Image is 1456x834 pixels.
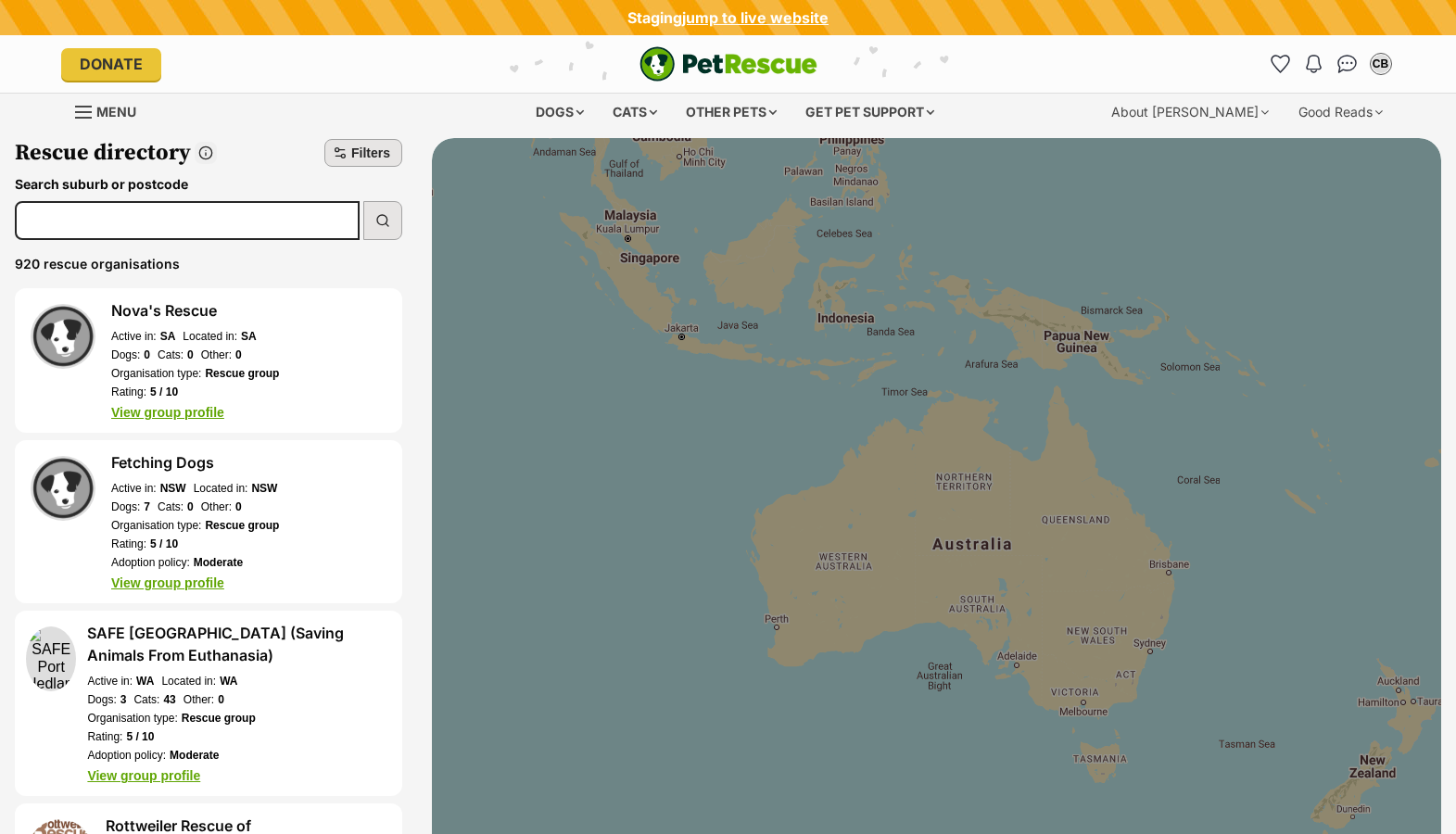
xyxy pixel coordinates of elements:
span: Cats: [158,347,184,362]
span: 5 / 10 [150,385,178,399]
span: Organisation type: [111,366,201,381]
span: Organisation type: [87,711,177,726]
button: Filters [324,139,402,167]
span: Rating: [111,537,146,551]
span: Other: [201,499,232,514]
span: Adoption policy: [87,748,166,763]
a: View group profile [87,768,200,783]
div: Cats [600,94,670,131]
span: 0 [144,347,150,362]
span: Cats: [133,692,159,707]
span: Rescue group [205,366,279,381]
span: Moderate [170,748,219,763]
a: Favourites [1266,49,1296,79]
div: Get pet support [792,94,947,131]
div: Staging [627,9,829,26]
h2: 920 rescue organisations [15,255,402,273]
button: Fetching Dogs profile pic Fetching Dogs Active in: NSW Located in: NSW Dogs: 7 Cats: 0 Other: 0 O... [15,440,402,603]
span: Rating: [111,385,146,399]
span: WA [136,674,154,689]
span: Other: [201,347,232,362]
a: Donate [61,48,161,80]
span: Menu [96,104,136,120]
span: 0 [235,499,242,514]
label: Search suburb or postcode [15,175,360,194]
button: Nova's Rescue profile pic Nova's Rescue Active in: SA Located in: SA Dogs: 0 Cats: 0 Other: 0 Org... [15,288,402,433]
h3: Fetching Dogs [111,451,279,474]
a: View group profile [111,405,224,420]
button: My account [1366,49,1396,79]
div: CB [1372,55,1390,73]
span: 43 [163,692,175,707]
img: Nova's Rescue profile pic [31,304,95,369]
span: Organisation type: [111,518,201,533]
img: logo-e224e6f780fb5917bec1dbf3a21bbac754714ae5b6737aabdf751b685950b380.svg [639,46,817,82]
h3: SAFE [GEOGRAPHIC_DATA] (Saving Animals From Euthanasia) [87,622,391,666]
ul: Account quick links [1266,49,1396,79]
span: 0 [218,692,224,707]
span: Rating: [87,729,122,744]
div: About [PERSON_NAME] [1098,94,1282,131]
span: Rescue group [182,711,256,726]
span: NSW [251,481,277,496]
button: Notifications [1299,49,1329,79]
span: Dogs: [87,692,116,707]
span: 3 [120,692,127,707]
a: View group profile [111,575,224,590]
span: Dogs: [111,347,140,362]
span: 5 / 10 [126,729,154,744]
span: Located in: [194,481,248,496]
button: SAFE Port Hedland (Saving Animals From Euthanasia) profile pic SAFE [GEOGRAPHIC_DATA] (Saving Ani... [15,611,402,796]
span: WA [220,674,237,689]
span: Located in: [183,329,237,344]
a: Conversations [1333,49,1362,79]
span: 5 / 10 [150,537,178,551]
span: 0 [187,499,194,514]
span: Adoption policy: [111,555,190,570]
span: Filters [351,144,390,162]
span: SA [160,329,176,344]
span: 0 [235,347,242,362]
span: Dogs: [111,499,140,514]
img: notifications-46538b983faf8c2785f20acdc204bb7945ddae34d4c08c2a6579f10ce5e182be.svg [1306,55,1321,73]
div: Dogs [523,94,597,131]
div: Other pets [673,94,790,131]
h1: Rescue directory [15,138,191,168]
a: Menu [75,94,149,127]
a: PetRescue [639,46,817,82]
img: SAFE Port Hedland (Saving Animals From Euthanasia) profile pic [26,626,76,691]
h3: Nova's Rescue [111,299,279,322]
a: jump to live website [682,8,829,27]
span: Other: [184,692,214,707]
span: 7 [144,499,150,514]
span: Active in: [111,481,157,496]
span: NSW [160,481,186,496]
div: Good Reads [1285,94,1396,131]
img: chat-41dd97257d64d25036548639549fe6c8038ab92f7586957e7f3b1b290dea8141.svg [1337,55,1357,73]
span: Active in: [111,329,157,344]
span: Located in: [161,674,216,689]
span: Active in: [87,674,133,689]
span: Moderate [194,555,243,570]
span: SA [241,329,257,344]
span: Rescue group [205,518,279,533]
span: 0 [187,347,194,362]
span: Cats: [158,499,184,514]
img: Fetching Dogs profile pic [31,456,95,521]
